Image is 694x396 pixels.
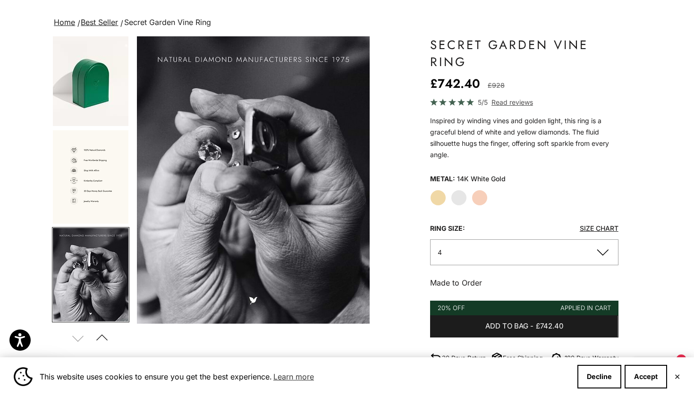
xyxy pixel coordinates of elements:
[40,370,570,384] span: This website uses cookies to ensure you get the best experience.
[53,130,128,224] img: #YellowGold #WhiteGold #RoseGold
[580,224,618,232] a: Size Chart
[124,17,211,27] span: Secret Garden Vine Ring
[53,228,128,321] img: #YellowGold #WhiteGold #RoseGold
[430,315,618,338] button: Add to bag-£742.40
[52,129,129,225] button: Go to item 12
[52,227,129,322] button: Go to item 13
[81,17,118,27] a: Best Seller
[52,32,129,127] button: Go to item 11
[430,277,618,289] p: Made to Order
[438,303,465,313] div: 20% Off
[674,374,680,379] button: Close
[137,36,370,324] div: Item 13 of 13
[488,80,505,91] compare-at-price: £928
[457,172,506,186] variant-option-value: 14K White Gold
[14,367,33,386] img: Cookie banner
[478,97,488,108] span: 5/5
[565,353,618,363] p: 180 Days Warranty
[536,320,563,332] span: £742.40
[625,365,667,388] button: Accept
[137,36,370,324] img: #YellowGold #WhiteGold #RoseGold
[430,172,455,186] legend: Metal:
[430,74,480,93] sale-price: £742.40
[53,33,128,126] img: #YellowGold #WhiteGold #RoseGold
[577,365,621,388] button: Decline
[485,320,528,332] span: Add to bag
[272,370,315,384] a: Learn more
[430,115,618,160] p: Inspired by winding vines and golden light, this ring is a graceful blend of white and yellow dia...
[503,353,543,363] p: Free Shipping
[430,97,618,108] a: 5/5 Read reviews
[560,303,611,313] div: Applied in cart
[430,36,618,70] h1: Secret Garden Vine Ring
[442,353,486,363] p: 30 Days Return
[430,239,618,265] button: 4
[54,17,75,27] a: Home
[52,16,642,29] nav: breadcrumbs
[430,221,465,236] legend: Ring size:
[438,248,442,256] span: 4
[491,97,533,108] span: Read reviews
